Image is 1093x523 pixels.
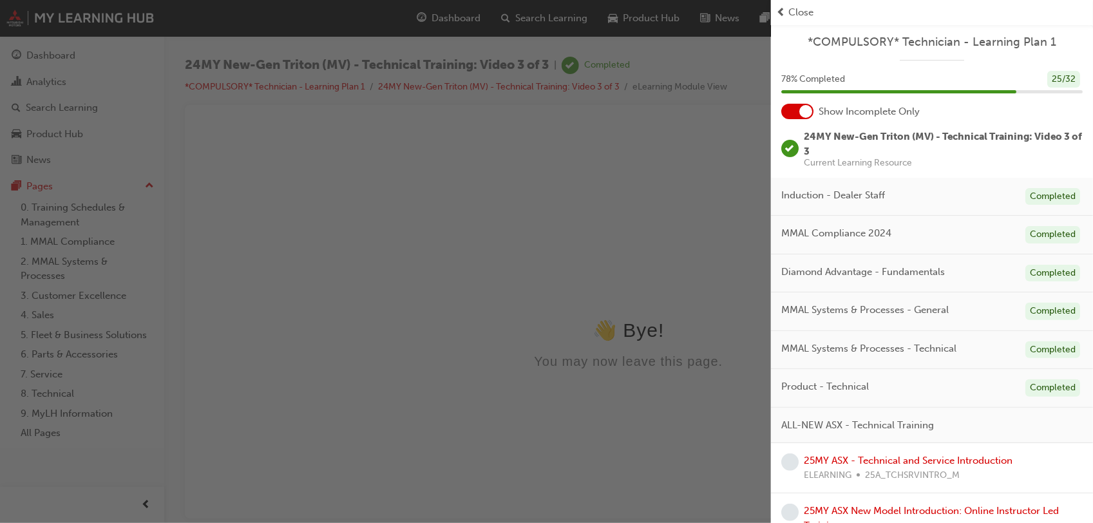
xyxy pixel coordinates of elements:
div: Completed [1025,188,1080,205]
span: Product - Technical [781,379,869,394]
div: 25 / 32 [1047,71,1080,88]
div: Completed [1025,303,1080,320]
span: learningRecordVerb_NONE-icon [781,453,799,471]
span: ELEARNING [804,468,851,483]
span: Induction - Dealer Staff [781,188,885,203]
span: Close [788,5,813,20]
span: learningRecordVerb_NONE-icon [781,504,799,521]
span: 78 % Completed [781,72,845,87]
a: 25MY ASX - Technical and Service Introduction [804,455,1012,466]
div: Completed [1025,379,1080,397]
span: MMAL Compliance 2024 [781,226,891,241]
button: prev-iconClose [776,5,1088,20]
a: *COMPULSORY* Technician - Learning Plan 1 [781,35,1083,50]
div: Completed [1025,226,1080,243]
span: Current Learning Resource [804,158,1083,167]
span: Show Incomplete Only [819,104,920,119]
div: Completed [1025,341,1080,359]
span: Diamond Advantage - Fundamentals [781,265,945,280]
span: learningRecordVerb_COMPLETE-icon [781,140,799,157]
div: Completed [1025,265,1080,282]
div: You may now leave this page. [5,229,862,243]
span: 24MY New-Gen Triton (MV) - Technical Training: Video 3 of 3 [804,131,1082,157]
span: MMAL Systems & Processes - Technical [781,341,956,356]
span: MMAL Systems & Processes - General [781,303,949,318]
span: prev-icon [776,5,786,20]
div: 👋 Bye! [5,193,862,216]
span: ALL-NEW ASX - Technical Training [781,418,934,433]
span: 25A_TCHSRVINTRO_M [865,468,960,483]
